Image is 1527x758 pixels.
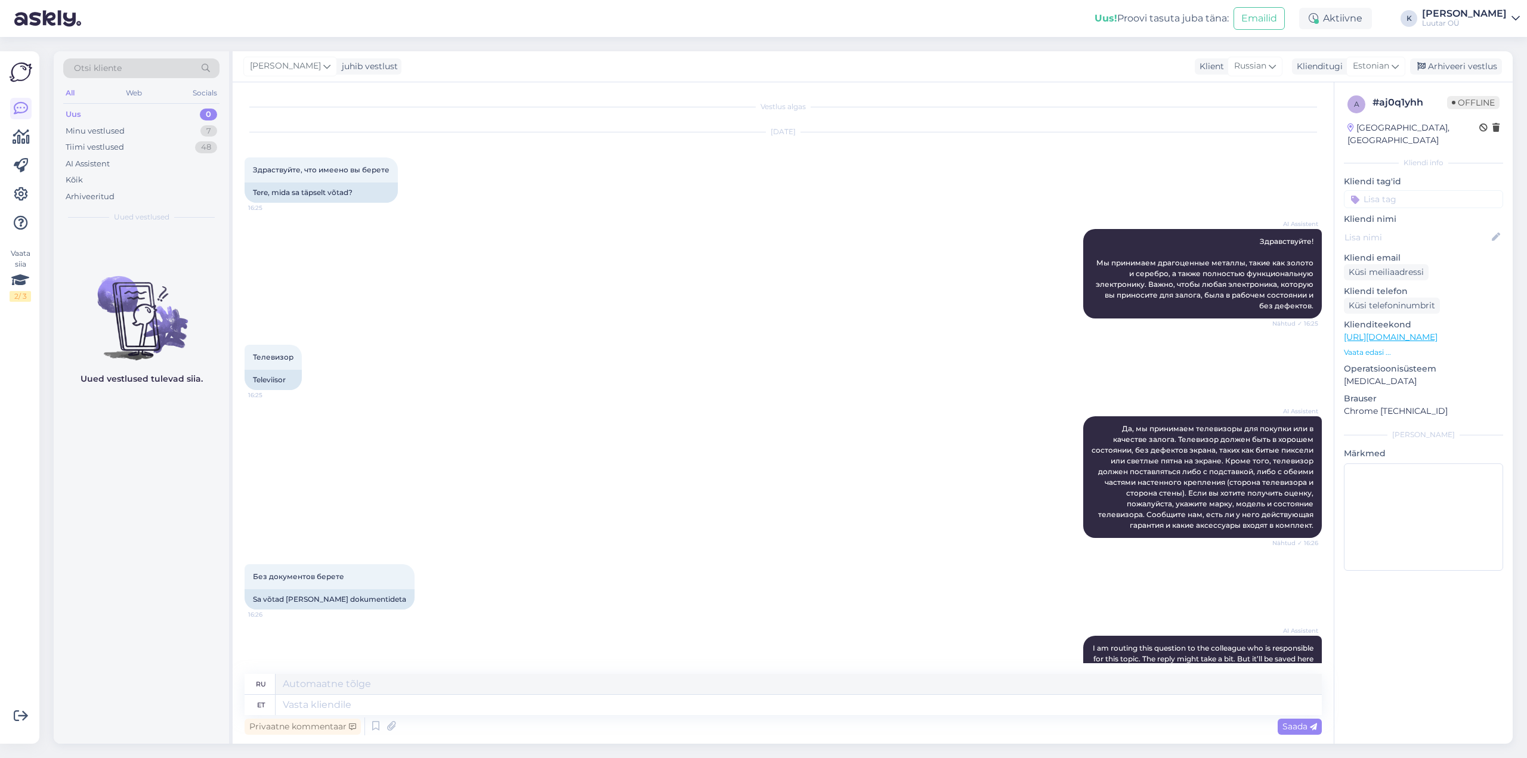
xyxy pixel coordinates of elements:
[66,125,125,137] div: Minu vestlused
[10,61,32,83] img: Askly Logo
[1347,122,1479,147] div: [GEOGRAPHIC_DATA], [GEOGRAPHIC_DATA]
[245,101,1322,112] div: Vestlus algas
[190,85,220,101] div: Socials
[250,60,321,73] span: [PERSON_NAME]
[1093,643,1315,674] span: I am routing this question to the colleague who is responsible for this topic. The reply might ta...
[1344,264,1429,280] div: Küsi meiliaadressi
[81,373,203,385] p: Uued vestlused tulevad siia.
[1273,626,1318,635] span: AI Assistent
[1195,60,1224,73] div: Klient
[245,370,302,390] div: Televiisor
[1447,96,1500,109] span: Offline
[1272,539,1318,547] span: Nähtud ✓ 16:26
[1344,347,1503,358] p: Vaata edasi ...
[1344,213,1503,225] p: Kliendi nimi
[1353,60,1389,73] span: Estonian
[1344,231,1489,244] input: Lisa nimi
[1344,363,1503,375] p: Operatsioonisüsteem
[1095,11,1229,26] div: Proovi tasuta juba täna:
[1344,447,1503,460] p: Märkmed
[1344,285,1503,298] p: Kliendi telefon
[1344,157,1503,168] div: Kliendi info
[1273,407,1318,416] span: AI Assistent
[195,141,217,153] div: 48
[66,174,83,186] div: Kõik
[63,85,77,101] div: All
[1344,190,1503,208] input: Lisa tag
[1422,18,1507,28] div: Luutar OÜ
[54,255,229,362] img: No chats
[256,674,266,694] div: ru
[248,391,293,400] span: 16:25
[200,125,217,137] div: 7
[66,109,81,120] div: Uus
[1272,319,1318,328] span: Nähtud ✓ 16:25
[1422,9,1507,18] div: [PERSON_NAME]
[245,182,398,203] div: Tere, mida sa täpselt võtad?
[253,352,293,361] span: Телевизор
[245,719,361,735] div: Privaatne kommentaar
[257,695,265,715] div: et
[1344,332,1438,342] a: [URL][DOMAIN_NAME]
[1344,252,1503,264] p: Kliendi email
[1401,10,1417,27] div: K
[1234,60,1266,73] span: Russian
[1344,429,1503,440] div: [PERSON_NAME]
[245,126,1322,137] div: [DATE]
[1096,237,1315,310] span: Здравствуйте! Мы принимаем драгоценные металлы, такие как золото и серебро, а также полностью фун...
[245,589,415,610] div: Sa võtad [PERSON_NAME] dokumentideta
[1344,318,1503,331] p: Klienditeekond
[253,165,390,174] span: Здраствуйте, что имеено вы берете
[10,248,31,302] div: Vaata siia
[253,572,344,581] span: Без документов берете
[1344,175,1503,188] p: Kliendi tag'id
[337,60,398,73] div: juhib vestlust
[1234,7,1285,30] button: Emailid
[248,610,293,619] span: 16:26
[1422,9,1520,28] a: [PERSON_NAME]Luutar OÜ
[66,158,110,170] div: AI Assistent
[1292,60,1343,73] div: Klienditugi
[74,62,122,75] span: Otsi kliente
[1344,298,1440,314] div: Küsi telefoninumbrit
[10,291,31,302] div: 2 / 3
[66,141,124,153] div: Tiimi vestlused
[1273,219,1318,228] span: AI Assistent
[248,203,293,212] span: 16:25
[1299,8,1372,29] div: Aktiivne
[1354,100,1359,109] span: a
[1410,58,1502,75] div: Arhiveeri vestlus
[1344,405,1503,417] p: Chrome [TECHNICAL_ID]
[1282,721,1317,732] span: Saada
[1095,13,1117,24] b: Uus!
[1373,95,1447,110] div: # aj0q1yhh
[114,212,169,222] span: Uued vestlused
[1092,424,1315,530] span: Да, мы принимаем телевизоры для покупки или в качестве залога. Телевизор должен быть в хорошем со...
[200,109,217,120] div: 0
[123,85,144,101] div: Web
[1344,375,1503,388] p: [MEDICAL_DATA]
[1344,392,1503,405] p: Brauser
[66,191,115,203] div: Arhiveeritud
